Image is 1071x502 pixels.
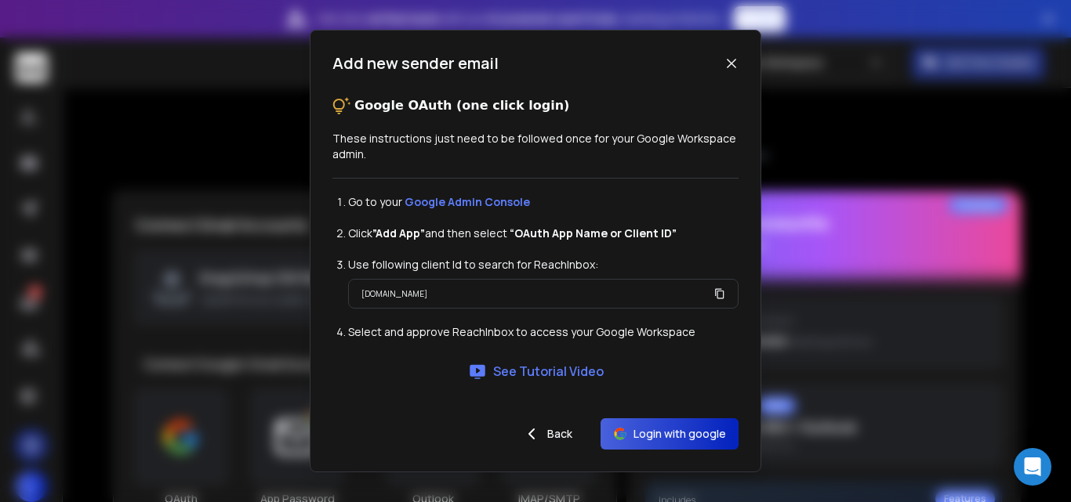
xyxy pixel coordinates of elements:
strong: “OAuth App Name or Client ID” [510,226,677,240]
p: [DOMAIN_NAME] [361,286,427,302]
div: Open Intercom Messenger [1014,448,1051,486]
a: See Tutorial Video [468,362,604,381]
button: Back [510,418,585,450]
h1: Add new sender email [332,52,499,74]
li: Use following client Id to search for ReachInbox: [348,257,739,273]
li: Select and approve ReachInbox to access your Google Workspace [348,324,739,340]
p: These instructions just need to be followed once for your Google Workspace admin. [332,131,739,162]
li: Go to your [348,194,739,210]
img: tips [332,96,351,115]
strong: ”Add App” [372,226,425,240]
a: Google Admin Console [405,194,530,209]
button: Login with google [601,418,739,450]
p: Google OAuth (one click login) [354,96,569,115]
li: Click and then select [348,226,739,241]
